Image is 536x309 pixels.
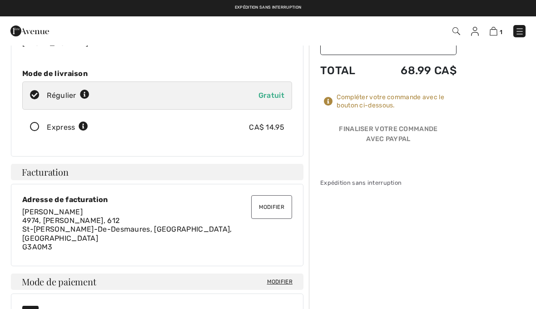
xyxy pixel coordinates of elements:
div: Régulier [47,90,89,101]
span: 1 [500,29,502,35]
a: 1 [490,25,502,36]
iframe: PayPal-paypal [320,147,457,168]
img: 1ère Avenue [10,22,49,40]
td: Total [320,55,376,86]
div: Expédition sans interruption [320,178,457,187]
span: Modifier [267,278,293,286]
a: Expédition sans interruption [235,5,301,10]
div: Compléter votre commande avec le bouton ci-dessous. [337,93,457,110]
div: Express [47,122,88,133]
div: CA$ 14.95 [249,122,284,133]
div: Mode de livraison [22,69,292,78]
img: Mes infos [471,27,479,36]
span: 4974, [PERSON_NAME], 612 St-[PERSON_NAME]-De-Desmaures, [GEOGRAPHIC_DATA], [GEOGRAPHIC_DATA] G3A0M3 [22,216,232,251]
a: 1ère Avenue [10,26,49,35]
a: [PHONE_NUMBER] [22,39,88,47]
span: Gratuit [258,91,284,100]
img: Menu [515,27,524,36]
td: 68.99 CA$ [376,55,457,86]
div: Adresse de facturation [22,195,292,204]
button: Modifier [251,195,292,219]
span: [PERSON_NAME] [22,208,83,216]
img: Recherche [452,27,460,35]
div: Finaliser votre commande avec PayPal [320,124,457,147]
span: Facturation [22,167,69,177]
img: Panier d'achat [490,27,497,35]
span: Mode de paiement [22,277,96,286]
